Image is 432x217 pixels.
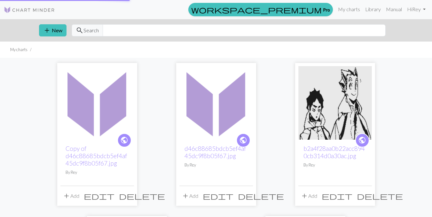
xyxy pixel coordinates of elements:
[84,192,114,200] i: Edit
[117,190,167,202] button: Delete
[319,190,355,202] button: Edit
[322,192,352,200] i: Edit
[84,191,114,200] span: edit
[117,133,131,147] a: public
[191,5,322,14] span: workspace_premium
[63,191,70,200] span: add
[120,134,128,147] i: public
[298,66,372,140] img: b2a4f28aa0b22acc8940cb314d0a30ac.jpg
[179,66,253,140] img: d46c88685bdcb5ef4af45dc9f8b05f67.jpg
[236,133,250,147] a: public
[66,169,129,175] p: By Rey
[355,190,405,202] button: Delete
[39,24,67,36] button: New
[119,191,165,200] span: delete
[76,26,83,35] span: search
[60,190,82,202] button: Add
[43,26,51,35] span: add
[239,134,247,147] i: public
[188,3,333,16] a: Pro
[298,190,319,202] button: Add
[179,190,200,202] button: Add
[236,190,286,202] button: Delete
[66,145,127,167] a: Copy of d46c88685bdcb5ef4af45dc9f8b05f67.jpg
[383,3,405,16] a: Manual
[322,191,352,200] span: edit
[120,135,128,145] span: public
[200,190,236,202] button: Edit
[363,3,383,16] a: Library
[182,191,189,200] span: add
[60,66,134,140] img: d46c88685bdcb5ef4af45dc9f8b05f67.jpg
[203,191,233,200] span: edit
[10,47,27,53] li: My charts
[185,162,248,168] p: By Rey
[303,145,365,159] a: b2a4f28aa0b22acc8940cb314d0a30ac.jpg
[405,3,428,16] a: HiRey
[298,99,372,105] a: b2a4f28aa0b22acc8940cb314d0a30ac.jpg
[355,133,369,147] a: public
[4,6,55,14] img: Logo
[239,135,247,145] span: public
[335,3,363,16] a: My charts
[82,190,117,202] button: Edit
[60,99,134,105] a: d46c88685bdcb5ef4af45dc9f8b05f67.jpg
[358,134,366,147] i: public
[179,99,253,105] a: d46c88685bdcb5ef4af45dc9f8b05f67.jpg
[203,192,233,200] i: Edit
[83,27,99,34] span: Search
[358,135,366,145] span: public
[238,191,284,200] span: delete
[303,162,367,168] p: By Rey
[301,191,308,200] span: add
[185,145,246,159] a: d46c88685bdcb5ef4af45dc9f8b05f67.jpg
[357,191,403,200] span: delete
